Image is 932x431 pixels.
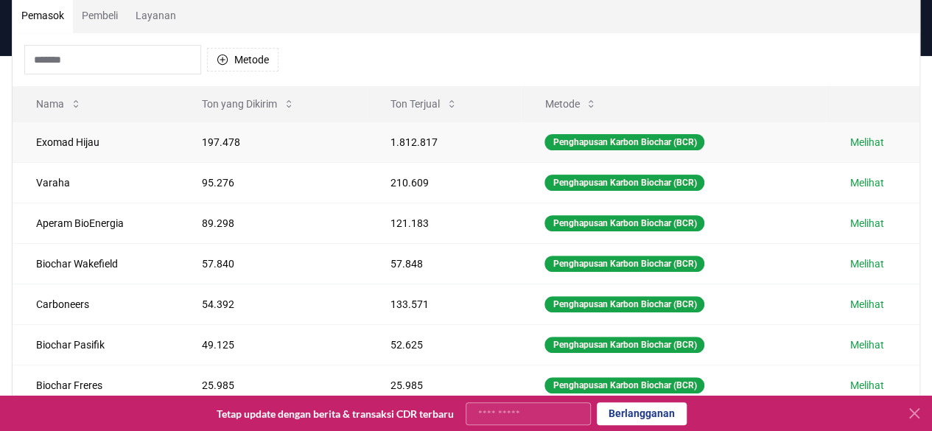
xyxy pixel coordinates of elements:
[202,339,234,351] font: 49.125
[36,217,124,229] font: Aperam BioEnergia
[553,340,696,350] font: Penghapusan Karbon Biochar (BCR)
[390,136,438,148] font: 1.812.817
[36,339,105,351] font: Biochar Pasifik
[849,297,883,312] a: Melihat
[24,89,94,119] button: Nama
[553,380,696,390] font: Penghapusan Karbon Biochar (BCR)
[36,258,118,270] font: Biochar Wakefield
[553,178,696,188] font: Penghapusan Karbon Biochar (BCR)
[36,379,102,391] font: Biochar Freres
[202,217,234,229] font: 89.298
[21,10,64,21] font: Pemasok
[207,48,278,71] button: Metode
[390,98,440,110] font: Ton Terjual
[390,379,423,391] font: 25.985
[202,177,234,189] font: 95.276
[202,136,240,148] font: 197.478
[390,258,423,270] font: 57.848
[849,136,883,148] font: Melihat
[849,217,883,229] font: Melihat
[390,177,429,189] font: 210.609
[849,379,883,391] font: Melihat
[390,217,429,229] font: 121.183
[553,259,696,269] font: Penghapusan Karbon Biochar (BCR)
[849,135,883,150] a: Melihat
[36,177,70,189] font: Varaha
[849,256,883,271] a: Melihat
[202,298,234,310] font: 54.392
[234,54,269,66] font: Metode
[553,299,696,309] font: Penghapusan Karbon Biochar (BCR)
[849,339,883,351] font: Melihat
[190,89,306,119] button: Ton yang Dikirim
[849,378,883,393] a: Melihat
[82,10,118,21] font: Pembeli
[202,379,234,391] font: 25.985
[849,216,883,231] a: Melihat
[849,298,883,310] font: Melihat
[544,98,579,110] font: Metode
[379,89,469,119] button: Ton Terjual
[849,175,883,190] a: Melihat
[202,258,234,270] font: 57.840
[849,258,883,270] font: Melihat
[553,218,696,228] font: Penghapusan Karbon Biochar (BCR)
[390,339,423,351] font: 52.625
[390,298,429,310] font: 133.571
[849,177,883,189] font: Melihat
[533,89,609,119] button: Metode
[136,10,176,21] font: Layanan
[36,136,99,148] font: Exomad Hijau
[849,337,883,352] a: Melihat
[553,137,696,147] font: Penghapusan Karbon Biochar (BCR)
[36,98,64,110] font: Nama
[202,98,277,110] font: Ton yang Dikirim
[36,298,89,310] font: Carboneers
